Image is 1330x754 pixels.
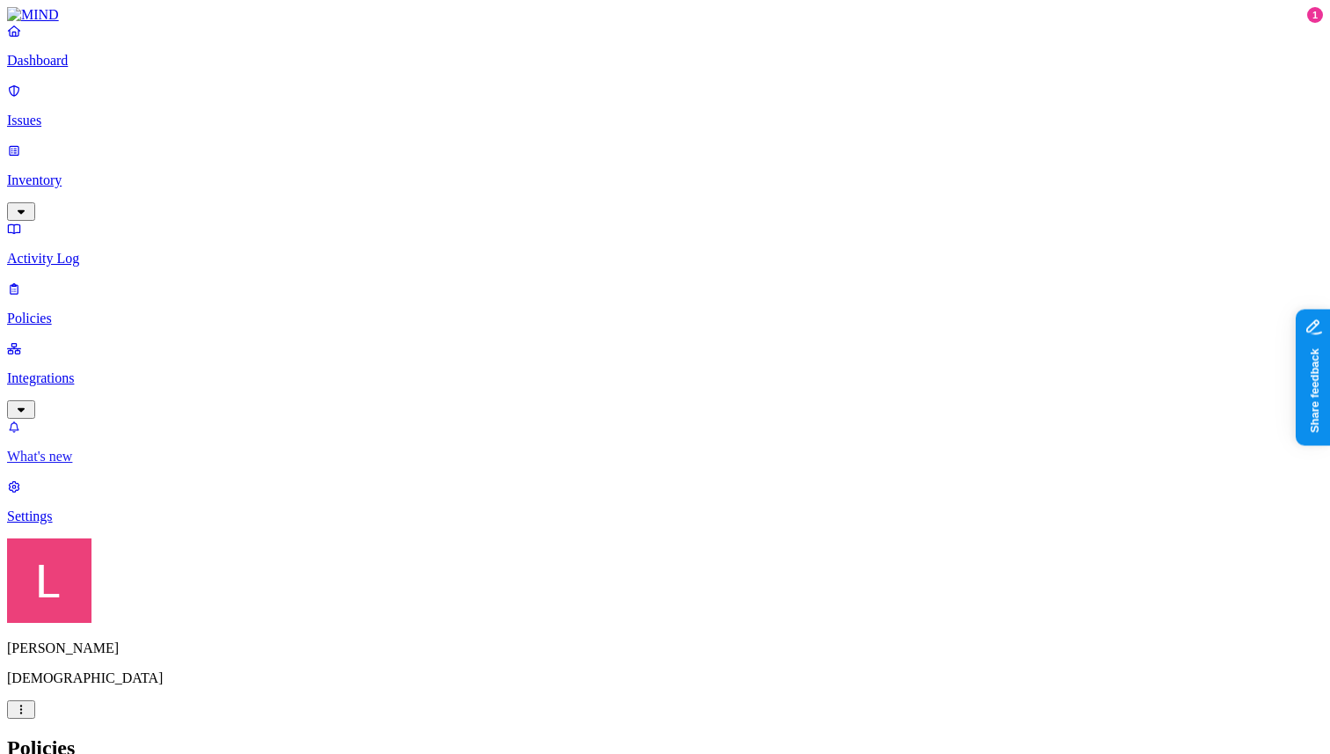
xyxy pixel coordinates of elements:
p: Settings [7,509,1323,524]
p: Issues [7,113,1323,128]
a: Settings [7,479,1323,524]
a: Policies [7,281,1323,326]
div: 1 [1307,7,1323,23]
p: [PERSON_NAME] [7,641,1323,656]
p: [DEMOGRAPHIC_DATA] [7,670,1323,686]
img: MIND [7,7,59,23]
p: Policies [7,311,1323,326]
a: Inventory [7,143,1323,218]
p: What's new [7,449,1323,465]
a: Issues [7,83,1323,128]
p: Integrations [7,370,1323,386]
p: Inventory [7,172,1323,188]
a: MIND [7,7,1323,23]
a: Integrations [7,340,1323,416]
a: What's new [7,419,1323,465]
a: Activity Log [7,221,1323,267]
a: Dashboard [7,23,1323,69]
p: Activity Log [7,251,1323,267]
p: Dashboard [7,53,1323,69]
img: Landen Brown [7,538,91,623]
